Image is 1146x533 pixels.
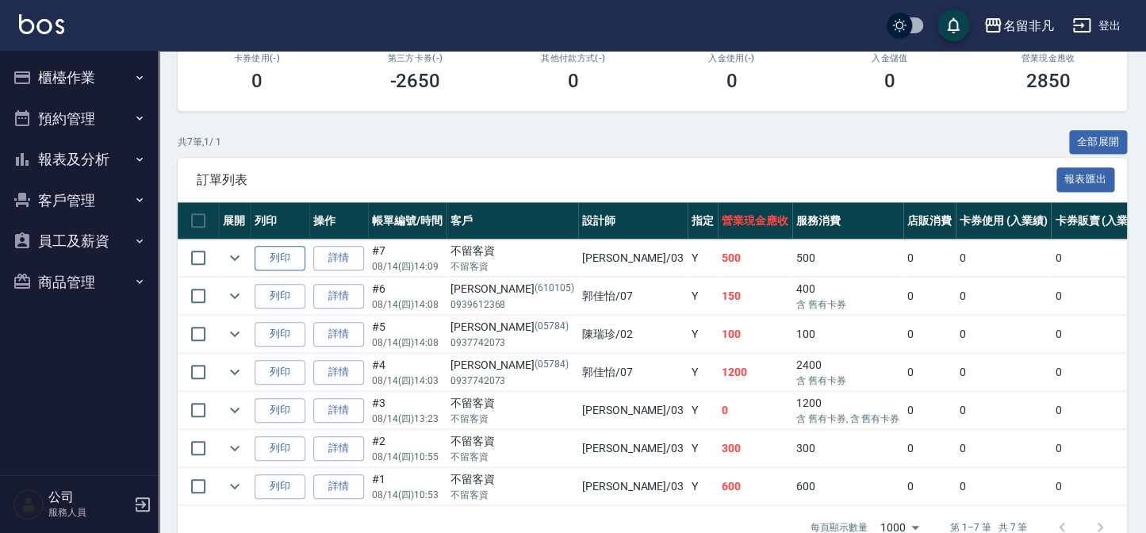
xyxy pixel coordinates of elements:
[6,139,152,180] button: 報表及分析
[513,53,634,63] h2: 其他付款方式(-)
[48,505,129,520] p: 服務人員
[450,412,574,426] p: 不留客資
[956,354,1052,391] td: 0
[956,430,1052,467] td: 0
[718,468,792,505] td: 600
[956,392,1052,429] td: 0
[792,468,903,505] td: 600
[48,489,129,505] h5: 公司
[450,259,574,274] p: 不留客資
[223,436,247,460] button: expand row
[355,53,476,63] h2: 第三方卡券(-)
[1056,167,1115,192] button: 報表匯出
[903,240,956,277] td: 0
[903,468,956,505] td: 0
[223,284,247,308] button: expand row
[6,220,152,262] button: 員工及薪資
[450,319,574,336] div: [PERSON_NAME]
[977,10,1060,42] button: 名留非凡
[1002,16,1053,36] div: 名留非凡
[450,243,574,259] div: 不留客資
[368,240,447,277] td: #7
[313,474,364,499] a: 詳情
[792,354,903,391] td: 2400
[956,202,1052,240] th: 卡券使用 (入業績)
[718,278,792,315] td: 150
[313,398,364,423] a: 詳情
[372,374,443,388] p: 08/14 (四) 14:03
[988,53,1109,63] h2: 營業現金應收
[796,412,899,426] p: 含 舊有卡券, 含 舊有卡券
[830,53,950,63] h2: 入金儲值
[578,240,688,277] td: [PERSON_NAME] /03
[313,246,364,270] a: 詳情
[447,202,578,240] th: 客戶
[368,354,447,391] td: #4
[688,278,718,315] td: Y
[535,357,569,374] p: (05784)
[6,98,152,140] button: 預約管理
[792,240,903,277] td: 500
[223,474,247,498] button: expand row
[6,262,152,303] button: 商品管理
[688,392,718,429] td: Y
[578,392,688,429] td: [PERSON_NAME] /03
[688,354,718,391] td: Y
[792,202,903,240] th: 服務消費
[389,70,440,92] h3: -2650
[903,430,956,467] td: 0
[313,436,364,461] a: 詳情
[251,202,309,240] th: 列印
[535,281,574,297] p: (610105)
[255,360,305,385] button: 列印
[956,240,1052,277] td: 0
[718,430,792,467] td: 300
[313,360,364,385] a: 詳情
[1025,70,1070,92] h3: 2850
[956,278,1052,315] td: 0
[450,357,574,374] div: [PERSON_NAME]
[688,468,718,505] td: Y
[792,316,903,353] td: 100
[19,14,64,34] img: Logo
[718,392,792,429] td: 0
[368,430,447,467] td: #2
[796,374,899,388] p: 含 舊有卡券
[450,450,574,464] p: 不留客資
[535,319,569,336] p: (05784)
[903,354,956,391] td: 0
[718,354,792,391] td: 1200
[578,354,688,391] td: 郭佳怡 /07
[368,202,447,240] th: 帳單編號/時間
[578,430,688,467] td: [PERSON_NAME] /03
[718,316,792,353] td: 100
[372,412,443,426] p: 08/14 (四) 13:23
[796,297,899,312] p: 含 舊有卡券
[450,336,574,350] p: 0937742073
[450,433,574,450] div: 不留客資
[1056,171,1115,186] a: 報表匯出
[688,430,718,467] td: Y
[309,202,368,240] th: 操作
[6,57,152,98] button: 櫃檯作業
[688,316,718,353] td: Y
[1069,130,1128,155] button: 全部展開
[937,10,969,41] button: save
[578,316,688,353] td: 陳瑞珍 /02
[372,259,443,274] p: 08/14 (四) 14:09
[903,278,956,315] td: 0
[372,297,443,312] p: 08/14 (四) 14:08
[578,278,688,315] td: 郭佳怡 /07
[688,202,718,240] th: 指定
[672,53,792,63] h2: 入金使用(-)
[450,281,574,297] div: [PERSON_NAME]
[372,488,443,502] p: 08/14 (四) 10:53
[903,392,956,429] td: 0
[956,468,1052,505] td: 0
[368,392,447,429] td: #3
[255,474,305,499] button: 列印
[313,322,364,347] a: 詳情
[255,246,305,270] button: 列印
[255,436,305,461] button: 列印
[197,172,1056,188] span: 訂單列表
